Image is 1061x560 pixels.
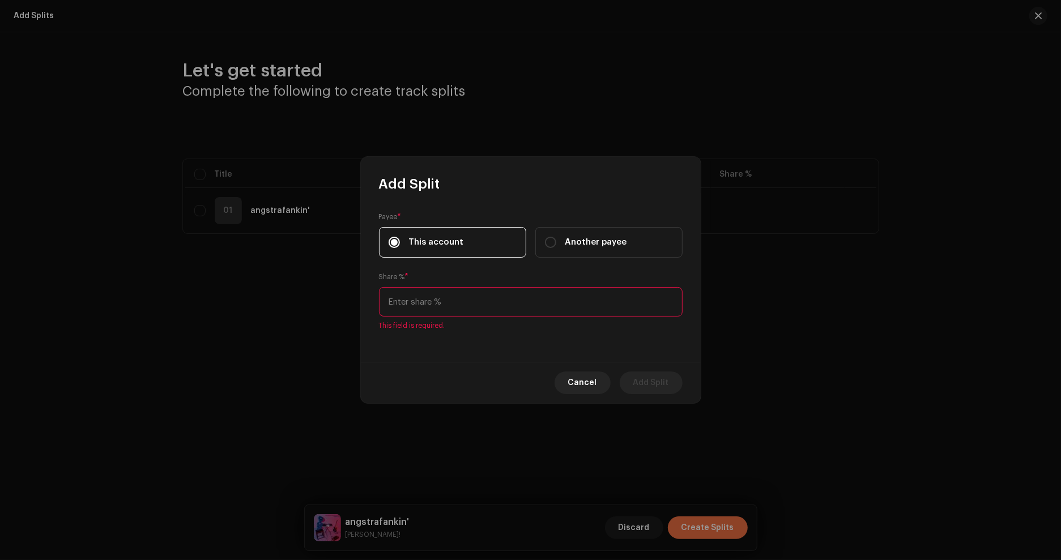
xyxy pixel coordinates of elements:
span: Add Split [633,371,669,394]
button: Add Split [620,371,683,394]
span: This account [409,236,464,249]
span: Another payee [565,236,627,249]
button: Cancel [555,371,611,394]
input: Enter share % [379,287,683,317]
span: Cancel [568,371,597,394]
small: Share % [379,271,405,283]
small: Payee [379,211,398,223]
span: Add Split [379,175,440,193]
span: This field is required. [379,321,683,330]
